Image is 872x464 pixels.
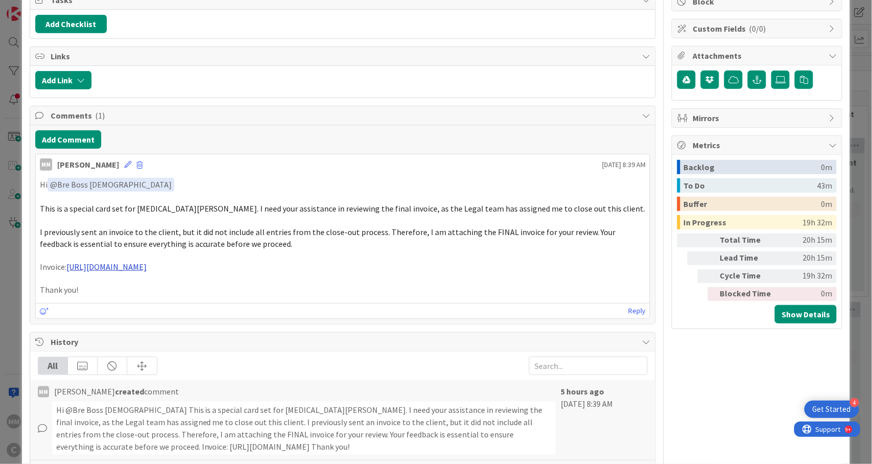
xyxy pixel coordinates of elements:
div: 20h 15m [780,234,832,247]
div: Blocked Time [720,287,776,301]
div: 43m [817,178,832,193]
span: Comments [51,109,637,122]
p: Hi [40,178,646,192]
div: 4 [850,398,859,407]
button: Add Checklist [35,15,107,33]
div: Buffer [683,197,821,211]
p: Thank you! [40,284,646,296]
div: MM [40,158,52,171]
div: 9+ [52,4,57,12]
div: All [38,357,68,375]
div: Backlog [683,160,821,174]
div: Lead Time [720,251,776,265]
a: Reply [628,305,646,317]
button: Show Details [775,305,837,323]
div: 0m [821,160,832,174]
span: Custom Fields [693,22,823,35]
div: To Do [683,178,817,193]
span: Metrics [693,139,823,151]
span: Bre Boss [DEMOGRAPHIC_DATA] [50,179,172,190]
span: Support [21,2,47,14]
div: 20h 15m [780,251,832,265]
button: Add Link [35,71,91,89]
div: Open Get Started checklist, remaining modules: 4 [805,401,859,418]
div: 19h 32m [780,269,832,283]
span: I previously sent an invoice to the client, but it did not include all entries from the close-out... [40,227,617,249]
div: [DATE] 8:39 AM [561,385,648,455]
b: created [115,386,144,397]
div: Cycle Time [720,269,776,283]
span: Mirrors [693,112,823,124]
span: This is a special card set for [MEDICAL_DATA][PERSON_NAME]. I need your assistance in reviewing t... [40,203,646,214]
div: In Progress [683,215,802,229]
span: ( 1 ) [95,110,105,121]
span: ( 0/0 ) [749,24,766,34]
span: @ [50,179,57,190]
div: 0m [780,287,832,301]
a: [URL][DOMAIN_NAME] [66,262,147,272]
p: Invoice: [40,261,646,273]
div: 0m [821,197,832,211]
div: Total Time [720,234,776,247]
span: History [51,336,637,348]
input: Search... [529,357,648,375]
button: Add Comment [35,130,101,149]
span: [DATE] 8:39 AM [602,159,646,170]
div: MM [38,386,49,398]
div: [PERSON_NAME] [57,158,119,171]
b: 5 hours ago [561,386,604,397]
div: Get Started [813,404,851,414]
span: Attachments [693,50,823,62]
span: [PERSON_NAME] comment [54,385,179,398]
div: 19h 32m [802,215,832,229]
div: Hi ﻿@Bre Boss [DEMOGRAPHIC_DATA]﻿ This is a special card set for [MEDICAL_DATA][PERSON_NAME]. I n... [52,402,556,455]
span: Links [51,50,637,62]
